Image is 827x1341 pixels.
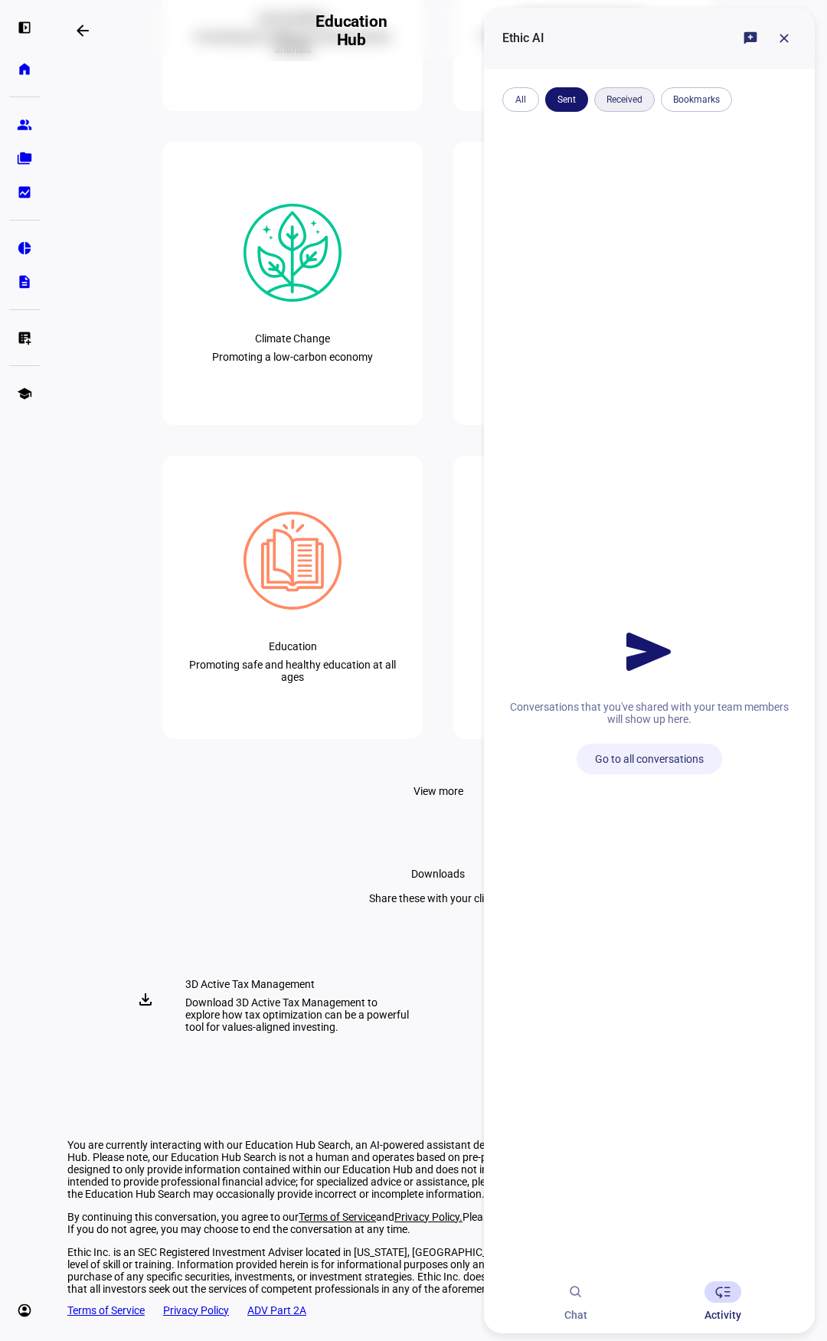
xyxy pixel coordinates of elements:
[187,659,398,683] div: Promoting safe and healthy education at all ages
[67,1211,809,1235] p: By continuing this conversation, you agree to our and Please review them for details on how we co...
[9,143,40,174] a: folder_copy
[502,1271,649,1333] md-primary-tab: Chat
[661,87,732,112] md-outlined-button: Bookmarks
[9,267,40,297] a: description
[9,110,40,140] a: group
[714,1283,732,1301] span: low_priority
[17,117,32,132] eth-mat-symbol: group
[502,87,539,112] md-outlined-button: All
[502,29,544,47] div: Ethic AI
[67,1304,145,1316] a: Terms of Service
[163,1304,229,1316] a: Privacy Policy
[545,87,588,112] md-filled-button: Sent
[17,185,32,200] eth-mat-symbol: bid_landscape
[413,776,463,806] span: View more
[315,12,389,49] h2: Education Hub
[502,701,796,725] div: Conversations that you've shared with your team members will show up here.
[244,512,342,610] img: education.colored.svg
[9,177,40,208] a: bid_landscape
[9,54,40,84] a: home
[594,87,655,112] md-outlined-button: Received
[299,1211,376,1223] a: Terms of Service
[17,20,32,35] eth-mat-symbol: left_panel_open
[619,621,680,682] span: send
[244,204,342,302] img: climateChange.colored.svg
[17,274,32,289] eth-mat-symbol: description
[17,61,32,77] eth-mat-symbol: home
[136,990,155,1009] mat-icon: download
[17,151,32,166] eth-mat-symbol: folder_copy
[17,240,32,256] eth-mat-symbol: pie_chart
[212,351,373,363] div: Promoting a low-carbon economy
[411,868,465,880] div: Downloads
[395,776,482,806] button: View more
[577,744,722,774] div: Go to all conversations
[9,233,40,263] a: pie_chart
[255,332,330,345] div: Climate Change
[17,1303,32,1318] eth-mat-symbol: account_circle
[247,1304,306,1316] a: ADV Part 2A
[74,21,92,40] mat-icon: arrow_backwards
[269,640,317,653] div: Education
[369,892,508,904] div: Share these with your clients.
[67,1139,809,1200] p: You are currently interacting with our Education Hub Search, an AI-powered assistant designed to ...
[17,386,32,401] eth-mat-symbol: school
[394,1211,463,1223] a: Privacy Policy.
[185,978,411,990] div: 3D Active Tax Management
[649,1271,796,1333] md-primary-tab: Activity
[67,1246,809,1295] div: Ethic Inc. is an SEC Registered Investment Adviser located in [US_STATE], [GEOGRAPHIC_DATA]. Regi...
[17,330,32,345] eth-mat-symbol: list_alt_add
[185,996,411,1033] div: Download 3D Active Tax Management to explore how tax optimization can be a powerful tool for valu...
